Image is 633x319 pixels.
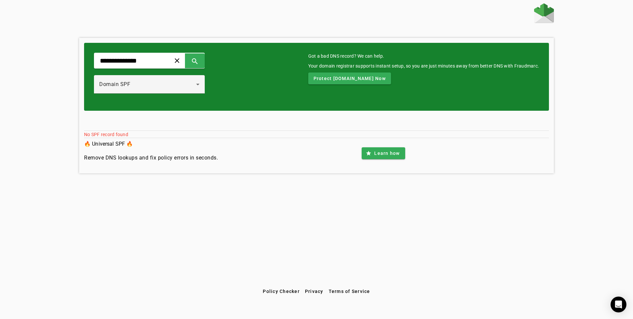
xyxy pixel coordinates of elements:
[263,289,300,294] span: Policy Checker
[302,285,326,297] button: Privacy
[99,81,130,87] span: Domain SPF
[534,3,554,23] img: Fraudmarc Logo
[308,53,539,59] mat-card-title: Got a bad DNS record? We can help.
[84,154,218,162] h4: Remove DNS lookups and fix policy errors in seconds.
[374,150,400,157] span: Learn how
[305,289,323,294] span: Privacy
[260,285,302,297] button: Policy Checker
[362,147,405,159] button: Learn how
[84,139,218,149] h3: 🔥 Universal SPF 🔥
[611,297,626,312] div: Open Intercom Messenger
[308,72,391,84] button: Protect [DOMAIN_NAME] Now
[308,63,539,69] div: Your domain registrar supports instant setup, so you are just minutes away from better DNS with F...
[534,3,554,25] a: Home
[329,289,370,294] span: Terms of Service
[326,285,373,297] button: Terms of Service
[84,131,549,138] mat-error: No SPF record found
[314,75,386,82] span: Protect [DOMAIN_NAME] Now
